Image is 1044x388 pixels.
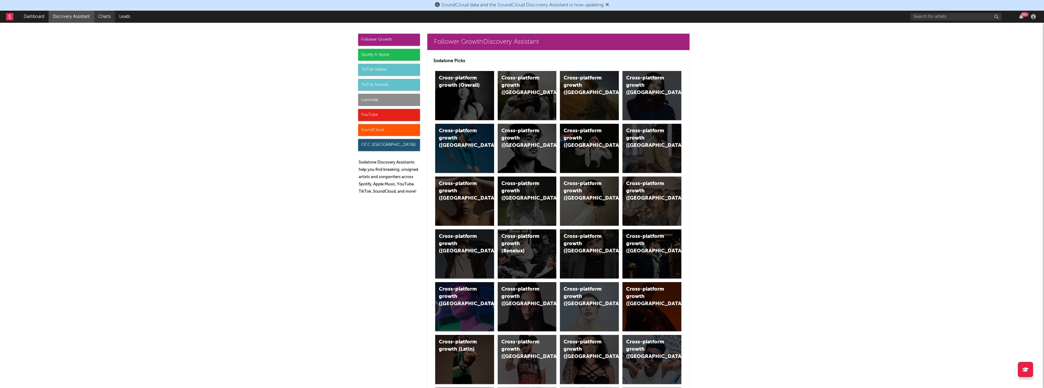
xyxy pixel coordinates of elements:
a: Cross-platform growth ([GEOGRAPHIC_DATA]) [622,124,681,173]
a: Discovery Assistant [49,11,94,23]
div: Follower Growth [358,34,420,46]
div: Cross-platform growth ([GEOGRAPHIC_DATA]) [439,286,480,308]
div: Cross-platform growth ([GEOGRAPHIC_DATA]) [439,180,480,202]
div: Cross-platform growth ([GEOGRAPHIC_DATA]) [626,339,667,360]
div: Cross-platform growth ([GEOGRAPHIC_DATA]) [501,286,543,308]
div: Cross-platform growth ([GEOGRAPHIC_DATA]) [439,233,480,255]
div: Cross-platform growth ([GEOGRAPHIC_DATA]) [501,180,543,202]
a: Cross-platform growth ([GEOGRAPHIC_DATA]) [622,71,681,120]
a: Cross-platform growth ([GEOGRAPHIC_DATA]) [622,229,681,278]
a: Cross-platform growth (Benelux) [498,229,557,278]
div: Cross-platform growth ([GEOGRAPHIC_DATA]) [501,339,543,360]
p: Sodatone Picks [433,57,683,65]
div: Cross-platform growth ([GEOGRAPHIC_DATA]) [626,286,667,308]
div: Cross-platform growth (Latin) [439,339,480,353]
div: Luminate [358,94,420,106]
a: Cross-platform growth ([GEOGRAPHIC_DATA]) [560,229,619,278]
a: Charts [94,11,115,23]
div: OCC ([GEOGRAPHIC_DATA]) [358,139,420,151]
a: Cross-platform growth ([GEOGRAPHIC_DATA]) [560,282,619,331]
a: Leads [115,11,134,23]
a: Cross-platform growth ([GEOGRAPHIC_DATA]/GSA) [560,124,619,173]
a: Cross-platform growth ([GEOGRAPHIC_DATA]) [622,282,681,331]
a: Cross-platform growth ([GEOGRAPHIC_DATA]) [435,229,494,278]
div: Cross-platform growth ([GEOGRAPHIC_DATA]) [626,233,667,255]
div: Cross-platform growth ([GEOGRAPHIC_DATA]) [564,339,605,360]
div: Cross-platform growth ([GEOGRAPHIC_DATA]/GSA) [564,127,605,149]
div: SoundCloud [358,124,420,136]
a: Cross-platform growth (Latin) [435,335,494,384]
div: Cross-platform growth ([GEOGRAPHIC_DATA]) [626,75,667,96]
button: 99+ [1019,14,1023,19]
div: Cross-platform growth ([GEOGRAPHIC_DATA]) [626,127,667,149]
a: Cross-platform growth ([GEOGRAPHIC_DATA]) [498,71,557,120]
a: Cross-platform growth ([GEOGRAPHIC_DATA]) [498,124,557,173]
a: Cross-platform growth ([GEOGRAPHIC_DATA]) [560,71,619,120]
p: Sodatone Discovery Assistants help you find breaking, unsigned artists and songwriters across Spo... [359,159,420,195]
div: Cross-platform growth ([GEOGRAPHIC_DATA]) [501,127,543,149]
div: Cross-platform growth ([GEOGRAPHIC_DATA]) [626,180,667,202]
a: Cross-platform growth ([GEOGRAPHIC_DATA]) [498,282,557,331]
div: TikTok Videos [358,64,420,76]
div: 99 + [1021,12,1029,17]
div: Cross-platform growth (Benelux) [501,233,543,255]
span: Dismiss [605,3,609,8]
a: Dashboard [19,11,49,23]
a: Cross-platform growth ([GEOGRAPHIC_DATA]) [498,177,557,226]
div: Spotify & Apple [358,49,420,61]
div: Cross-platform growth ([GEOGRAPHIC_DATA]) [501,75,543,96]
a: Cross-platform growth ([GEOGRAPHIC_DATA]) [560,335,619,384]
a: Cross-platform growth ([GEOGRAPHIC_DATA]) [435,177,494,226]
a: Cross-platform growth (Overall) [435,71,494,120]
a: Cross-platform growth ([GEOGRAPHIC_DATA]) [498,335,557,384]
div: Cross-platform growth ([GEOGRAPHIC_DATA]) [564,180,605,202]
div: Cross-platform growth (Overall) [439,75,480,89]
span: SoundCloud data and the SoundCloud Discovery Assistant is now updating [441,3,604,8]
a: Cross-platform growth ([GEOGRAPHIC_DATA]) [435,282,494,331]
a: Cross-platform growth ([GEOGRAPHIC_DATA]) [435,124,494,173]
div: YouTube [358,109,420,121]
a: Cross-platform growth ([GEOGRAPHIC_DATA]) [622,335,681,384]
div: Cross-platform growth ([GEOGRAPHIC_DATA]) [564,75,605,96]
div: Cross-platform growth ([GEOGRAPHIC_DATA]) [439,127,480,149]
a: Follower GrowthDiscovery Assistant [427,34,690,50]
a: Cross-platform growth ([GEOGRAPHIC_DATA]) [560,177,619,226]
a: Cross-platform growth ([GEOGRAPHIC_DATA]) [622,177,681,226]
div: Cross-platform growth ([GEOGRAPHIC_DATA]) [564,233,605,255]
div: Cross-platform growth ([GEOGRAPHIC_DATA]) [564,286,605,308]
input: Search for artists [910,13,1002,21]
div: TikTok Sounds [358,79,420,91]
